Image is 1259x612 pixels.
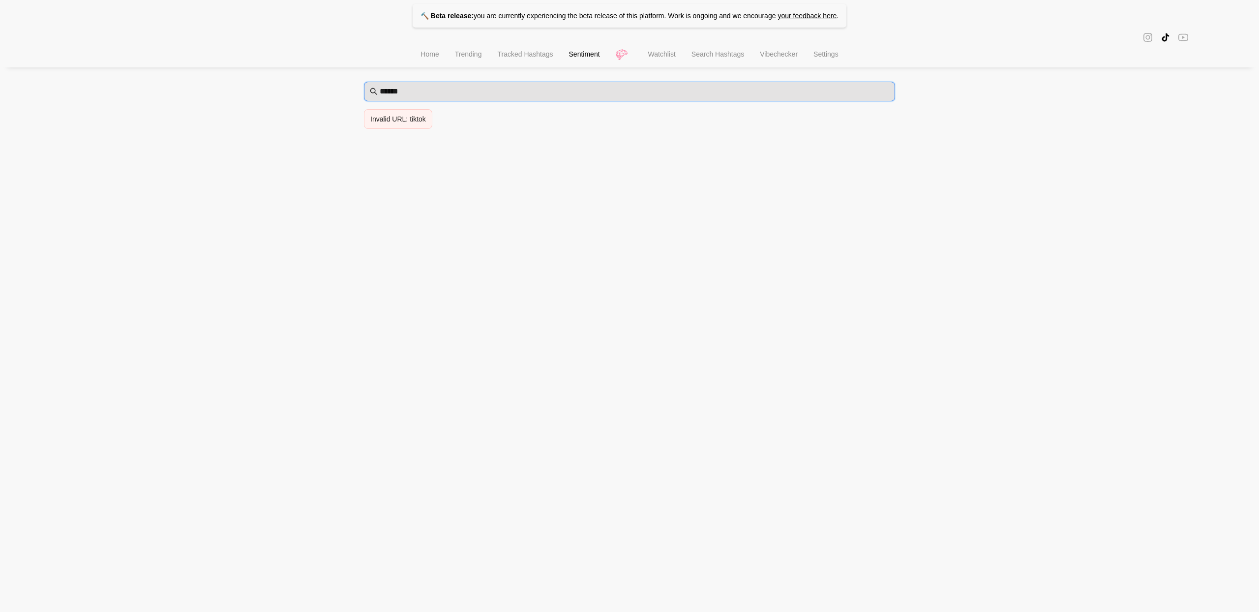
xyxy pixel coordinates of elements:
span: Watchlist [648,50,676,58]
span: Sentiment [569,50,600,58]
span: instagram [1143,31,1153,43]
div: Invalid URL: tiktok [370,114,426,124]
span: Tracked Hashtags [497,50,553,58]
span: Trending [455,50,482,58]
span: youtube [1178,31,1188,43]
span: search [370,88,378,95]
a: your feedback here [778,12,837,20]
strong: 🔨 Beta release: [420,12,474,20]
span: Vibechecker [760,50,798,58]
span: Home [420,50,439,58]
span: Settings [813,50,839,58]
p: you are currently experiencing the beta release of this platform. Work is ongoing and we encourage . [413,4,846,28]
span: Search Hashtags [691,50,744,58]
